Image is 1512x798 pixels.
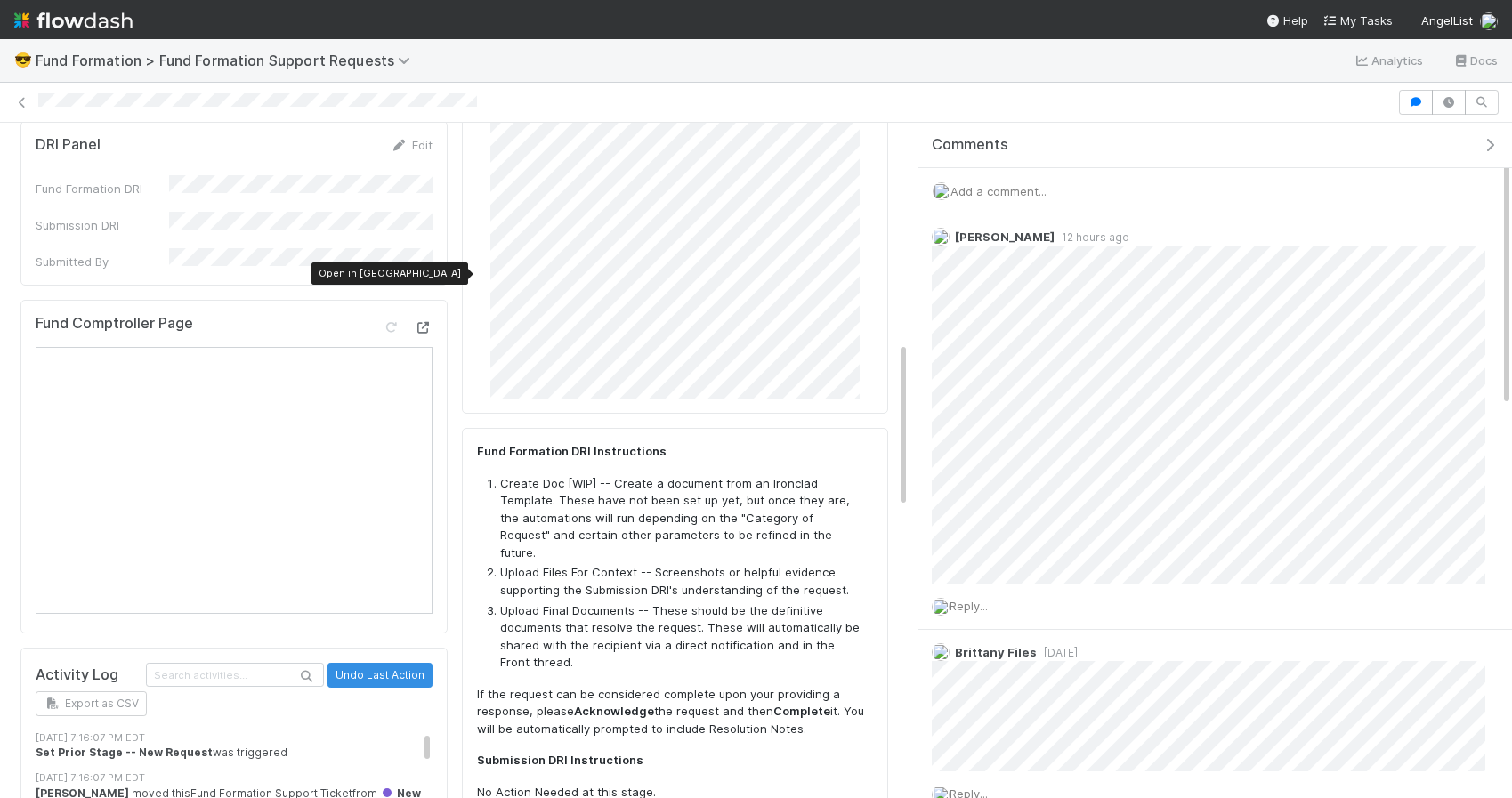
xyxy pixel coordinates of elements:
[950,184,1047,198] span: Add a comment...
[574,704,654,718] strong: Acknowledge
[1452,50,1498,71] a: Docs
[36,52,419,69] span: Fund Formation > Fund Formation Support Requests
[500,564,867,599] li: Upload Files For Context -- Screenshots or helpful evidence supporting the Submission DRI's under...
[14,52,32,68] span: 😎
[36,253,169,270] div: Submitted By
[36,730,433,746] div: [DATE] 7:16:07 PM EDT
[932,643,950,661] img: avatar_15e23c35-4711-4c0d-85f4-3400723cad14.png
[327,663,433,688] button: Undo Last Action
[477,444,667,458] strong: Fund Formation DRI Instructions
[36,315,193,333] h5: Fund Comptroller Page
[477,686,867,738] p: If the request can be considered complete upon your providing a response, please the request and ...
[36,745,433,761] div: was triggered
[932,228,950,246] img: avatar_b467e446-68e1-4310-82a7-76c532dc3f4b.png
[932,136,1008,154] span: Comments
[14,5,133,36] img: logo-inverted-e16ddd16eac7371096b0.svg
[500,475,867,562] li: Create Doc [WIP] -- Create a document from an Ironclad Template. These have not been set up yet, ...
[36,216,169,234] div: Submission DRI
[932,598,950,616] img: avatar_ac990a78-52d7-40f8-b1fe-cbbd1cda261e.png
[36,746,213,759] strong: Set Prior Stage -- New Request
[773,704,830,718] strong: Complete
[1480,12,1498,30] img: avatar_ac990a78-52d7-40f8-b1fe-cbbd1cda261e.png
[36,136,101,154] h5: DRI Panel
[1322,12,1393,29] a: My Tasks
[1322,13,1393,28] span: My Tasks
[1037,646,1078,659] span: [DATE]
[955,230,1055,244] span: [PERSON_NAME]
[1055,230,1129,244] span: 12 hours ago
[1421,13,1473,28] span: AngelList
[36,180,169,197] div: Fund Formation DRI
[36,666,142,684] h5: Activity Log
[391,138,433,152] a: Edit
[1354,50,1424,71] a: Analytics
[1265,12,1308,29] div: Help
[36,691,147,716] button: Export as CSV
[933,182,950,200] img: avatar_ac990a78-52d7-40f8-b1fe-cbbd1cda261e.png
[950,599,988,613] span: Reply...
[955,645,1037,659] span: Brittany Files
[500,602,867,672] li: Upload Final Documents -- These should be the definitive documents that resolve the request. Thes...
[36,770,433,786] div: [DATE] 7:16:07 PM EDT
[146,663,324,687] input: Search activities...
[477,753,643,767] strong: Submission DRI Instructions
